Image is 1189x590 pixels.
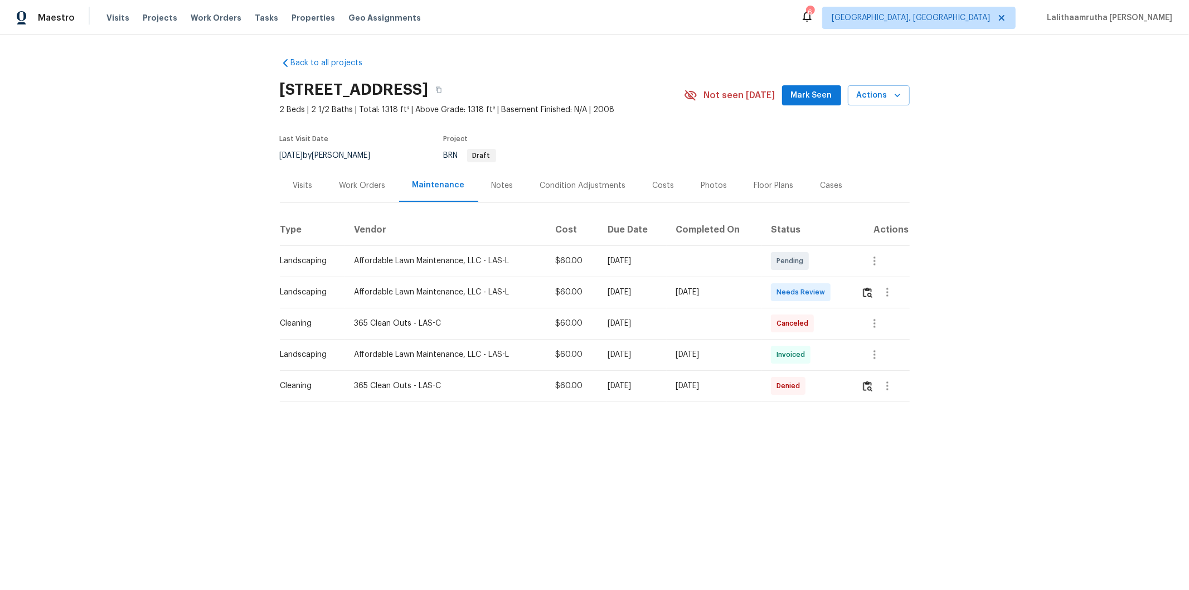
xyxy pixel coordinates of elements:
[777,349,809,360] span: Invoiced
[38,12,75,23] span: Maestro
[608,349,658,360] div: [DATE]
[704,90,775,101] span: Not seen [DATE]
[339,180,386,191] div: Work Orders
[540,180,626,191] div: Condition Adjustments
[852,214,910,245] th: Actions
[832,12,990,23] span: [GEOGRAPHIC_DATA], [GEOGRAPHIC_DATA]
[348,12,421,23] span: Geo Assignments
[255,14,278,22] span: Tasks
[280,255,337,267] div: Landscaping
[777,255,808,267] span: Pending
[861,279,874,306] button: Review Icon
[280,214,346,245] th: Type
[354,287,537,298] div: Affordable Lawn Maintenance, LLC - LAS-L
[280,84,429,95] h2: [STREET_ADDRESS]
[280,149,384,162] div: by [PERSON_NAME]
[777,287,829,298] span: Needs Review
[143,12,177,23] span: Projects
[676,287,753,298] div: [DATE]
[468,152,495,159] span: Draft
[191,12,241,23] span: Work Orders
[280,380,337,391] div: Cleaning
[280,318,337,329] div: Cleaning
[280,349,337,360] div: Landscaping
[412,180,465,191] div: Maintenance
[863,381,872,391] img: Review Icon
[280,152,303,159] span: [DATE]
[676,349,753,360] div: [DATE]
[354,318,537,329] div: 365 Clean Outs - LAS-C
[429,80,449,100] button: Copy Address
[106,12,129,23] span: Visits
[791,89,832,103] span: Mark Seen
[444,152,496,159] span: BRN
[555,349,590,360] div: $60.00
[701,180,727,191] div: Photos
[354,255,537,267] div: Affordable Lawn Maintenance, LLC - LAS-L
[754,180,794,191] div: Floor Plans
[1042,12,1172,23] span: Lalithaamrutha [PERSON_NAME]
[599,214,667,245] th: Due Date
[782,85,841,106] button: Mark Seen
[608,318,658,329] div: [DATE]
[667,214,762,245] th: Completed On
[848,85,910,106] button: Actions
[555,380,590,391] div: $60.00
[806,7,814,18] div: 6
[555,255,590,267] div: $60.00
[280,57,387,69] a: Back to all projects
[821,180,843,191] div: Cases
[354,349,537,360] div: Affordable Lawn Maintenance, LLC - LAS-L
[555,318,590,329] div: $60.00
[777,380,804,391] span: Denied
[492,180,513,191] div: Notes
[762,214,852,245] th: Status
[444,136,468,142] span: Project
[345,214,546,245] th: Vendor
[293,180,313,191] div: Visits
[546,214,599,245] th: Cost
[280,136,329,142] span: Last Visit Date
[608,380,658,391] div: [DATE]
[861,373,874,399] button: Review Icon
[608,287,658,298] div: [DATE]
[280,104,684,115] span: 2 Beds | 2 1/2 Baths | Total: 1318 ft² | Above Grade: 1318 ft² | Basement Finished: N/A | 2008
[857,89,901,103] span: Actions
[280,287,337,298] div: Landscaping
[292,12,335,23] span: Properties
[777,318,813,329] span: Canceled
[555,287,590,298] div: $60.00
[608,255,658,267] div: [DATE]
[653,180,674,191] div: Costs
[676,380,753,391] div: [DATE]
[354,380,537,391] div: 365 Clean Outs - LAS-C
[863,287,872,298] img: Review Icon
